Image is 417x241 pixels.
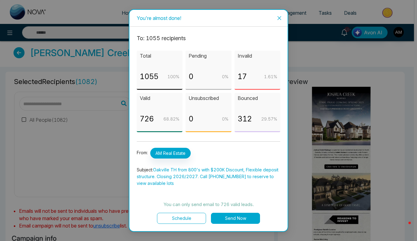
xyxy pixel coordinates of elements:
[137,15,280,21] div: You're almost done!
[189,113,193,125] p: 0
[277,16,282,21] span: close
[137,167,278,186] span: Oakville TH from 800's with $200K Discount, Flexible deposit structure. Closing 2026/2027. Call [...
[189,52,228,60] p: Pending
[137,166,280,187] p: Subject:
[238,71,247,82] p: 17
[140,94,179,102] p: Valid
[163,116,179,122] p: 68.82 %
[261,116,277,122] p: 29.57 %
[222,73,228,80] p: 0 %
[140,71,159,82] p: 1055
[211,213,260,224] button: Send Now
[137,34,280,43] p: To: 1055 recipient s
[140,113,154,125] p: 726
[150,148,191,159] span: AM Real Estate
[396,220,411,235] iframe: Intercom live chat
[137,148,280,159] p: From:
[189,94,228,102] p: Unsubscribed
[264,73,277,80] p: 1.61 %
[222,116,228,122] p: 0 %
[238,52,277,60] p: Invalid
[140,52,179,60] p: Total
[271,10,288,26] button: Close
[167,73,179,80] p: 100 %
[137,201,280,208] p: You can only send email to 726 valid leads.
[189,71,193,82] p: 0
[238,94,277,102] p: Bounced
[157,213,206,224] button: Schedule
[238,113,252,125] p: 312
